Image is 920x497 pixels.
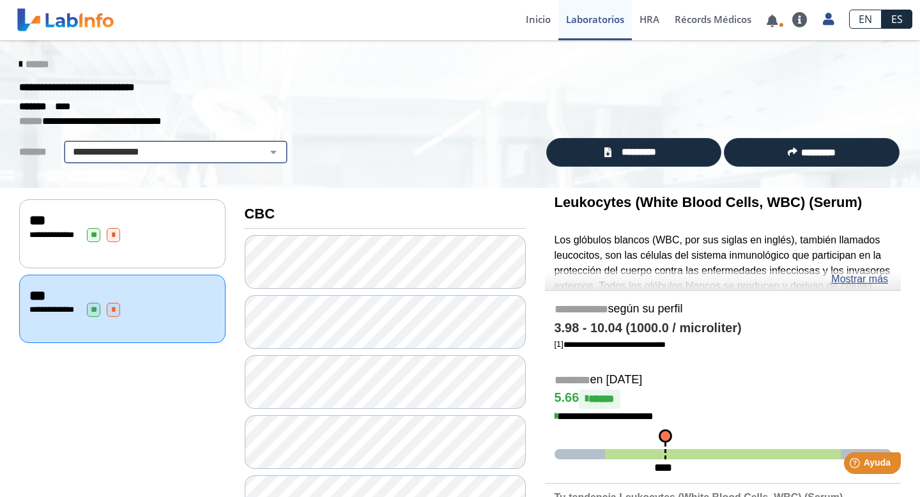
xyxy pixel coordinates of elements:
iframe: Help widget launcher [806,447,906,483]
a: EN [849,10,882,29]
a: ES [882,10,912,29]
h5: según su perfil [555,302,892,317]
h4: 5.66 [555,390,892,409]
h5: en [DATE] [555,373,892,388]
b: CBC [245,206,275,222]
span: HRA [640,13,659,26]
a: [1] [555,339,666,349]
h4: 3.98 - 10.04 (1000.0 / microliter) [555,321,892,336]
a: Mostrar más [831,271,888,287]
p: Los glóbulos blancos (WBC, por sus siglas en inglés), también llamados leucocitos, son las célula... [555,233,892,431]
b: Leukocytes (White Blood Cells, WBC) (Serum) [555,194,862,210]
